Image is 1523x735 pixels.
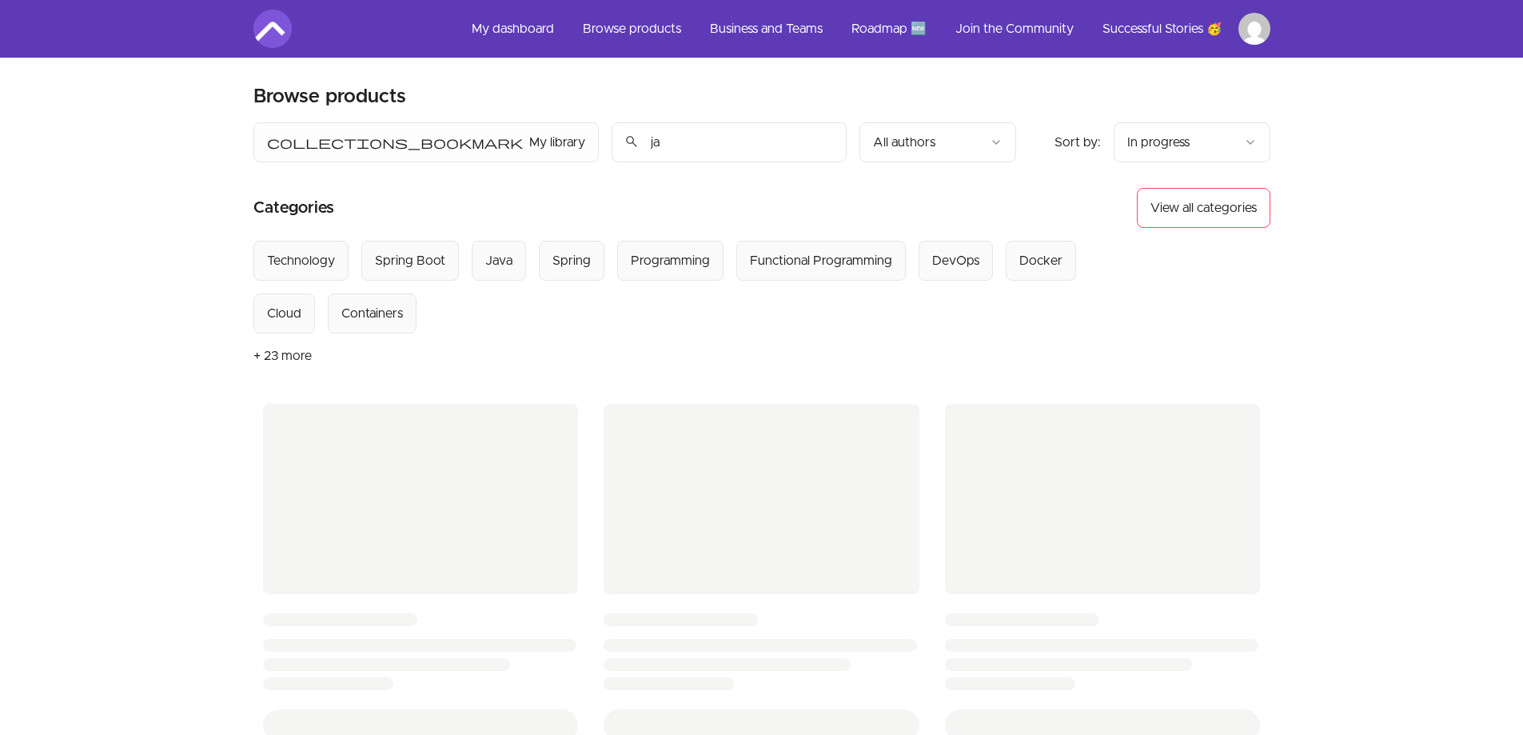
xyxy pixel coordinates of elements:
[697,10,835,48] a: Business and Teams
[267,133,523,152] span: collections_bookmark
[552,251,591,270] div: Spring
[1055,136,1101,149] span: Sort by:
[485,251,512,270] div: Java
[253,84,406,110] h2: Browse products
[459,10,1270,48] nav: Main
[1238,13,1270,45] img: Profile image for Adrian Niculescu
[253,122,599,162] button: Filter by My library
[943,10,1086,48] a: Join the Community
[253,334,312,378] button: + 23 more
[1137,188,1270,228] button: View all categories
[267,304,301,323] div: Cloud
[631,251,710,270] div: Programming
[859,122,1016,162] button: Filter by author
[459,10,567,48] a: My dashboard
[253,10,292,48] img: Amigoscode logo
[1114,122,1270,162] button: Product sort options
[624,130,639,153] span: search
[375,251,445,270] div: Spring Boot
[253,188,334,228] h2: Categories
[839,10,939,48] a: Roadmap 🆕
[612,122,847,162] input: Search product names
[1019,251,1063,270] div: Docker
[932,251,979,270] div: DevOps
[1090,10,1235,48] a: Successful Stories 🥳
[341,304,403,323] div: Containers
[570,10,694,48] a: Browse products
[750,251,892,270] div: Functional Programming
[267,251,335,270] div: Technology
